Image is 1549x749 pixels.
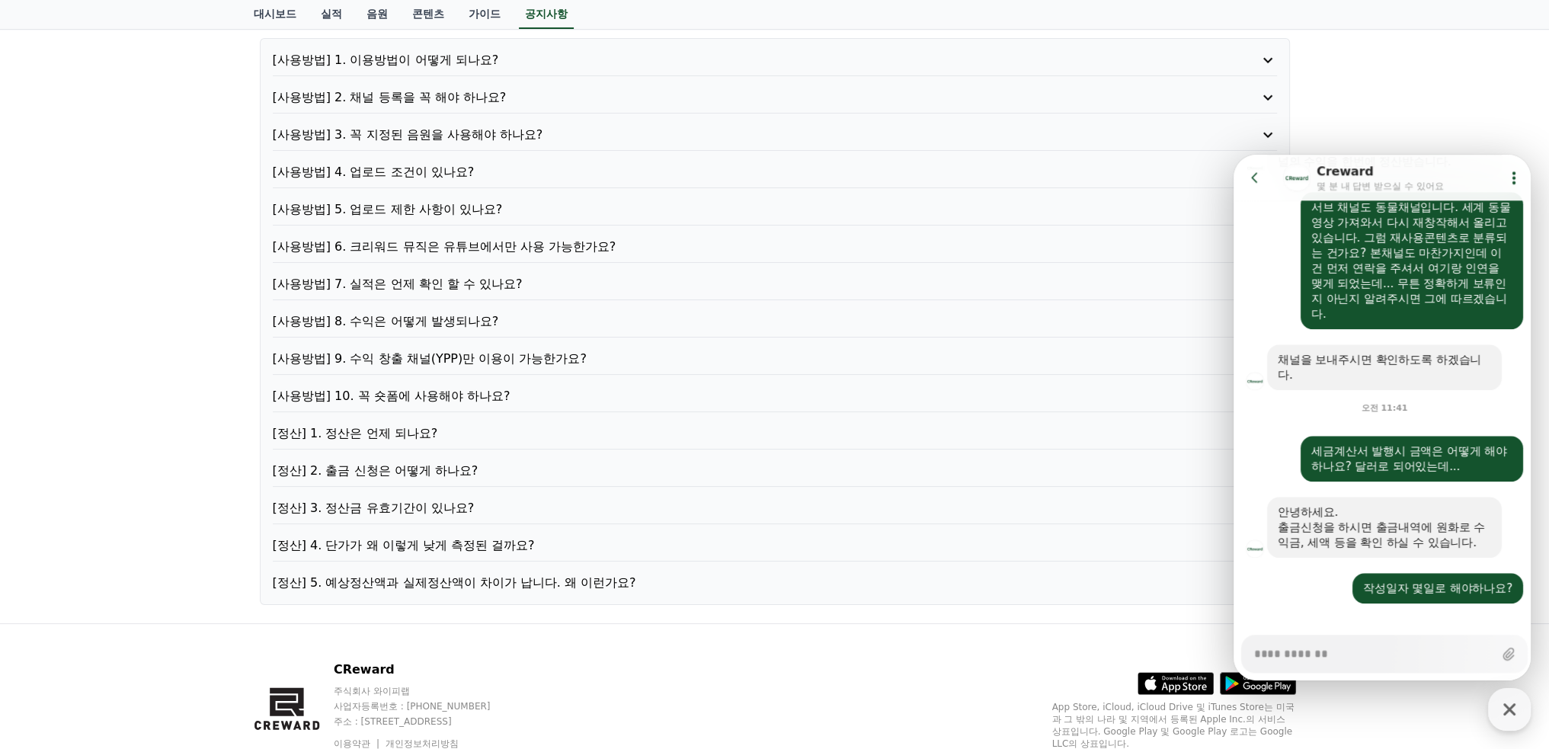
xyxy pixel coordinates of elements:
p: [사용방법] 3. 꼭 지정된 음원을 사용해야 하나요? [273,126,1197,144]
a: 이용약관 [334,738,382,749]
button: [정산] 5. 예상정산액과 실제정산액이 차이가 납니다. 왜 이런가요? [273,574,1277,592]
iframe: Channel chat [1234,155,1531,680]
button: [사용방법] 7. 실적은 언제 확인 할 수 있나요? [273,275,1277,293]
p: [사용방법] 10. 꼭 숏폼에 사용해야 하나요? [273,387,1197,405]
button: [사용방법] 3. 꼭 지정된 음원을 사용해야 하나요? [273,126,1277,144]
p: [사용방법] 4. 업로드 조건이 있나요? [273,163,1197,181]
button: [정산] 2. 출금 신청은 어떻게 하나요? [273,462,1277,480]
p: [사용방법] 2. 채널 등록을 꼭 해야 하나요? [273,88,1197,107]
p: [정산] 5. 예상정산액과 실제정산액이 차이가 납니다. 왜 이런가요? [273,574,1197,592]
button: [정산] 3. 정산금 유효기간이 있나요? [273,499,1277,517]
p: 주식회사 와이피랩 [334,685,520,697]
button: [사용방법] 1. 이용방법이 어떻게 되나요? [273,51,1277,69]
button: [사용방법] 9. 수익 창출 채널(YPP)만 이용이 가능한가요? [273,350,1277,368]
p: CReward [334,661,520,679]
p: [사용방법] 5. 업로드 제한 사항이 있나요? [273,200,1197,219]
button: [정산] 1. 정산은 언제 되나요? [273,424,1277,443]
p: [사용방법] 8. 수익은 어떻게 발생되나요? [273,312,1197,331]
button: [정산] 4. 단가가 왜 이렇게 낮게 측정된 걸까요? [273,536,1277,555]
a: 개인정보처리방침 [386,738,459,749]
p: [정산] 1. 정산은 언제 되나요? [273,424,1197,443]
button: [사용방법] 2. 채널 등록을 꼭 해야 하나요? [273,88,1277,107]
p: [정산] 2. 출금 신청은 어떻게 하나요? [273,462,1197,480]
p: [사용방법] 9. 수익 창출 채널(YPP)만 이용이 가능한가요? [273,350,1197,368]
button: [사용방법] 10. 꼭 숏폼에 사용해야 하나요? [273,387,1277,405]
p: [사용방법] 6. 크리워드 뮤직은 유튜브에서만 사용 가능한가요? [273,238,1197,256]
p: [사용방법] 1. 이용방법이 어떻게 되나요? [273,51,1197,69]
button: [사용방법] 4. 업로드 조건이 있나요? [273,163,1277,181]
p: 주소 : [STREET_ADDRESS] [334,715,520,728]
p: [사용방법] 7. 실적은 언제 확인 할 수 있나요? [273,275,1197,293]
p: 사업자등록번호 : [PHONE_NUMBER] [334,700,520,712]
button: [사용방법] 6. 크리워드 뮤직은 유튜브에서만 사용 가능한가요? [273,238,1277,256]
button: [사용방법] 5. 업로드 제한 사항이 있나요? [273,200,1277,219]
p: [정산] 4. 단가가 왜 이렇게 낮게 측정된 걸까요? [273,536,1197,555]
button: [사용방법] 8. 수익은 어떻게 발생되나요? [273,312,1277,331]
p: [정산] 3. 정산금 유효기간이 있나요? [273,499,1197,517]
